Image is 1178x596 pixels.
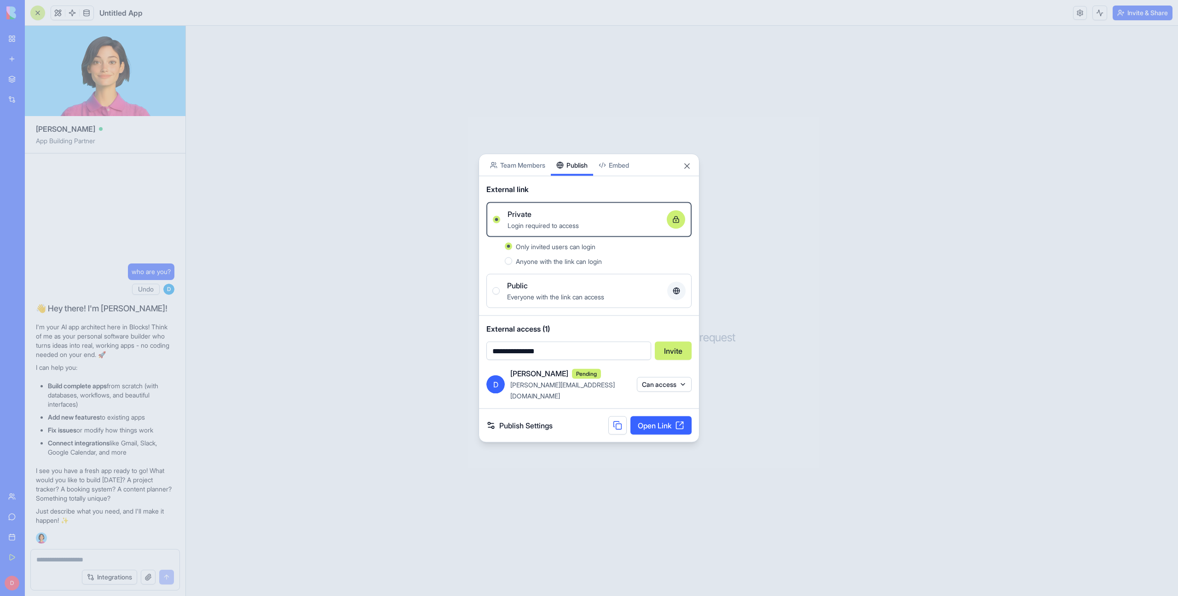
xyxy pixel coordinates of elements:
[682,162,692,171] button: Close
[505,243,512,250] button: Only invited users can login
[507,293,604,301] span: Everyone with the link can access
[655,342,692,360] button: Invite
[630,416,692,435] a: Open Link
[492,287,500,295] button: PublicEveryone with the link can access
[485,154,551,176] button: Team Members
[508,222,579,229] span: Login required to access
[516,243,595,251] span: Only invited users can login
[510,381,615,400] span: [PERSON_NAME][EMAIL_ADDRESS][DOMAIN_NAME]
[551,154,593,176] button: Publish
[505,257,512,265] button: Anyone with the link can login
[507,280,528,291] span: Public
[508,209,531,220] span: Private
[493,216,500,223] button: PrivateLogin required to access
[637,377,692,391] button: Can access
[486,420,553,431] a: Publish Settings
[486,323,692,334] span: External access (1)
[516,257,602,265] span: Anyone with the link can login
[510,368,568,379] span: [PERSON_NAME]
[486,375,505,393] span: D
[572,369,601,379] span: Pending
[593,154,635,176] button: Embed
[486,184,529,195] span: External link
